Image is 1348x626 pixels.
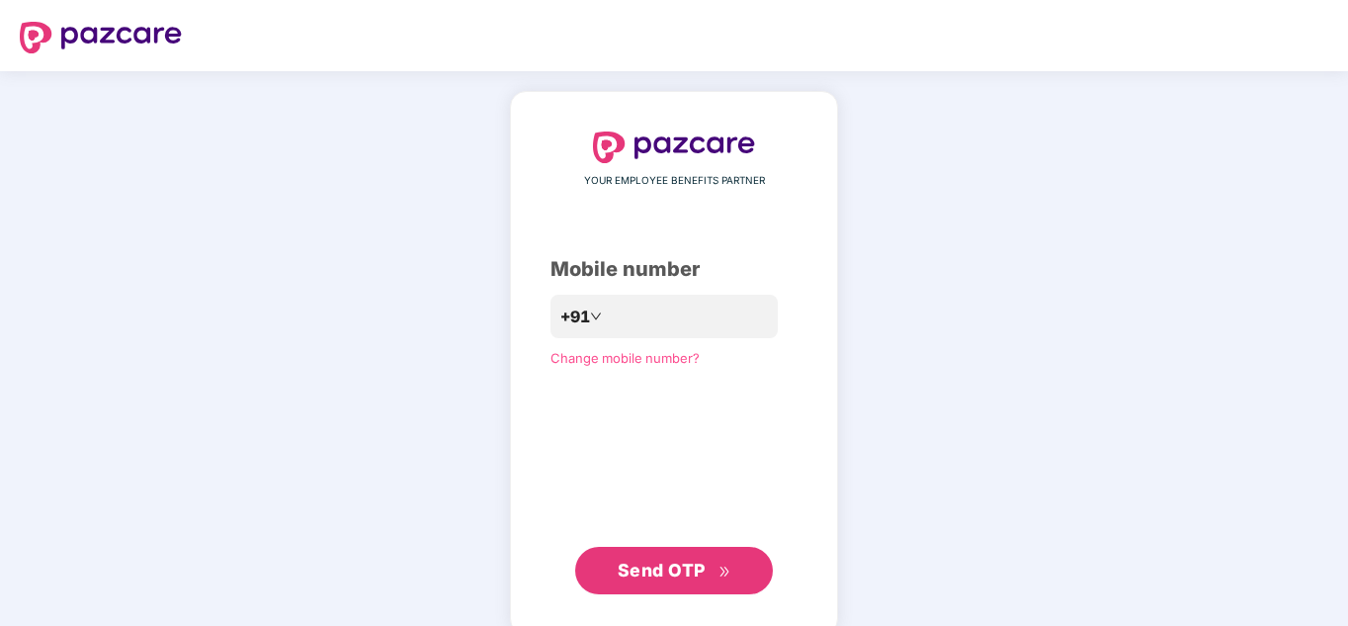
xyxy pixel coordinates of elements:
[618,560,706,581] span: Send OTP
[560,305,590,329] span: +91
[550,254,798,285] div: Mobile number
[584,173,765,189] span: YOUR EMPLOYEE BENEFITS PARTNER
[20,22,182,53] img: logo
[593,132,755,163] img: logo
[590,311,602,322] span: down
[575,547,773,594] button: Send OTPdouble-right
[550,350,700,366] a: Change mobile number?
[718,566,731,579] span: double-right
